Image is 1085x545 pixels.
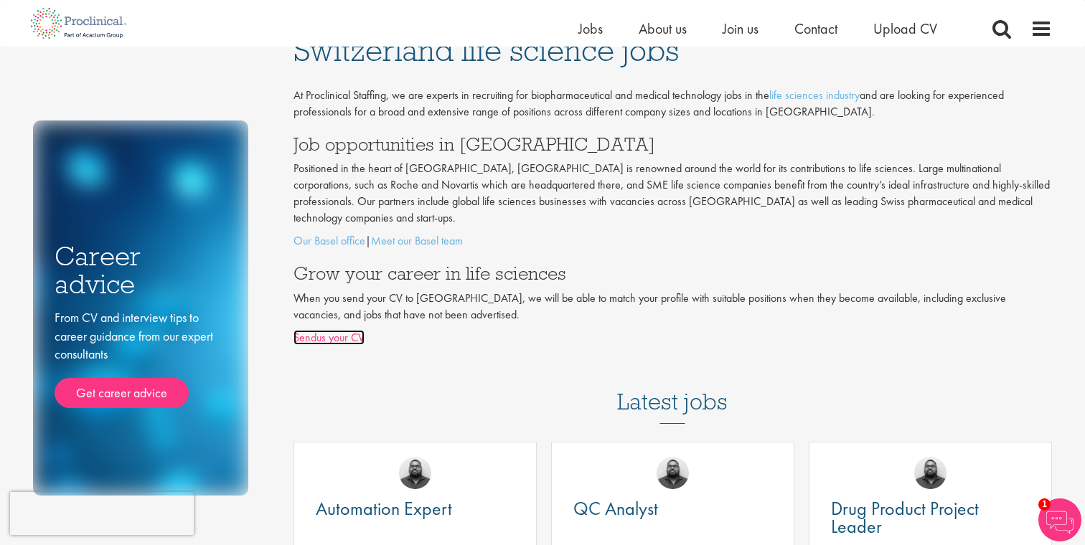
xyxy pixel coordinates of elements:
a: QC Analyst [573,500,772,518]
a: life sciences industry [769,87,860,103]
p: | [293,233,1053,250]
span: Switzerland life science jobs [293,31,679,70]
a: Automation Expert [316,500,515,518]
span: Drug Product Project Leader [831,496,979,539]
span: Automation Expert [316,496,452,521]
a: Jobs [578,19,603,38]
a: Upload CV [873,19,937,38]
p: At Proclinical Staffing, we are experts in recruiting for biopharmaceutical and medical technolog... [293,87,1053,120]
a: Meet our Basel team [371,233,463,248]
p: When you send your CV to [GEOGRAPHIC_DATA], we will be able to match your profile with suitable p... [293,290,1053,323]
a: Join us [723,19,758,38]
a: Contact [794,19,837,38]
span: QC Analyst [573,496,658,521]
a: Get career advice [55,378,189,408]
img: Ashley Bennett [657,457,689,489]
span: 1 [1038,498,1051,511]
p: Positioned in the heart of [GEOGRAPHIC_DATA], [GEOGRAPHIC_DATA] is renowned around the world for ... [293,161,1053,226]
img: Chatbot [1038,498,1081,541]
a: Drug Product Project Leader [831,500,1030,536]
img: Ashley Bennett [399,457,431,489]
a: Sendus your CV [293,330,365,345]
h3: Job opportunities in [GEOGRAPHIC_DATA] [293,135,1053,153]
a: About us [639,19,687,38]
a: Our Basel office [293,233,365,248]
h3: Grow your career in life sciences [293,264,1053,283]
h3: Latest jobs [617,354,728,424]
h3: Career advice [55,242,227,298]
iframe: reCAPTCHA [10,492,194,535]
img: Ashley Bennett [914,457,947,489]
div: From CV and interview tips to career guidance from our expert consultants [55,308,227,408]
